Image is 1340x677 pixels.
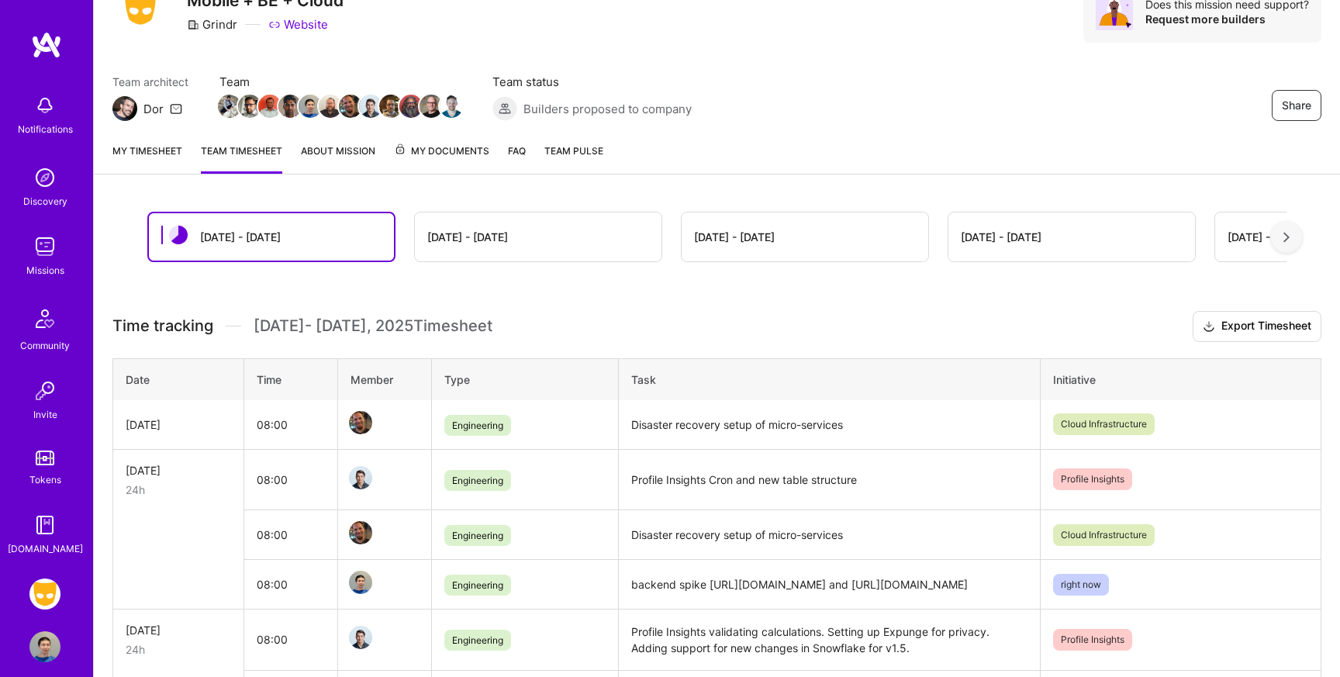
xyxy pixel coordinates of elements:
[301,143,375,174] a: About Mission
[349,411,372,434] img: Team Member Avatar
[619,560,1040,610] td: backend spike [URL][DOMAIN_NAME] and [URL][DOMAIN_NAME]
[244,610,338,671] td: 08:00
[300,93,320,119] a: Team Member Avatar
[126,462,231,478] div: [DATE]
[1053,413,1155,435] span: Cloud Infrastructure
[218,95,241,118] img: Team Member Avatar
[29,509,60,541] img: guide book
[444,415,511,436] span: Engineering
[254,316,492,336] span: [DATE] - [DATE] , 2025 Timesheet
[444,575,511,596] span: Engineering
[337,358,431,400] th: Member
[401,93,421,119] a: Team Member Avatar
[36,451,54,465] img: tokens
[126,416,231,433] div: [DATE]
[441,93,461,119] a: Team Member Avatar
[619,358,1040,400] th: Task
[1228,229,1308,245] div: [DATE] - [DATE]
[351,465,371,491] a: Team Member Avatar
[349,466,372,489] img: Team Member Avatar
[126,641,231,658] div: 24h
[29,579,60,610] img: Grindr: Mobile + BE + Cloud
[33,406,57,423] div: Invite
[244,358,338,400] th: Time
[31,31,62,59] img: logo
[299,95,322,118] img: Team Member Avatar
[1193,311,1321,342] button: Export Timesheet
[26,579,64,610] a: Grindr: Mobile + BE + Cloud
[26,262,64,278] div: Missions
[244,560,338,610] td: 08:00
[399,95,423,118] img: Team Member Avatar
[29,471,61,488] div: Tokens
[29,162,60,193] img: discovery
[112,74,188,90] span: Team architect
[340,93,361,119] a: Team Member Avatar
[544,143,603,174] a: Team Pulse
[440,95,463,118] img: Team Member Avatar
[187,16,237,33] div: Grindr
[29,375,60,406] img: Invite
[244,510,338,560] td: 08:00
[523,101,692,117] span: Builders proposed to company
[381,93,401,119] a: Team Member Avatar
[18,121,73,137] div: Notifications
[268,16,328,33] a: Website
[244,449,338,510] td: 08:00
[492,74,692,90] span: Team status
[20,337,70,354] div: Community
[29,90,60,121] img: bell
[112,96,137,121] img: Team Architect
[1272,90,1321,121] button: Share
[1053,629,1132,651] span: Profile Insights
[394,143,489,160] span: My Documents
[26,631,64,662] a: User Avatar
[126,482,231,498] div: 24h
[260,93,280,119] a: Team Member Avatar
[1283,232,1290,243] img: right
[29,631,60,662] img: User Avatar
[544,145,603,157] span: Team Pulse
[359,95,382,118] img: Team Member Avatar
[351,624,371,651] a: Team Member Avatar
[170,102,182,115] i: icon Mail
[619,449,1040,510] td: Profile Insights Cron and new table structure
[240,93,260,119] a: Team Member Avatar
[508,143,526,174] a: FAQ
[244,400,338,450] td: 08:00
[351,520,371,546] a: Team Member Avatar
[619,400,1040,450] td: Disaster recovery setup of micro-services
[112,143,182,174] a: My timesheet
[126,622,231,638] div: [DATE]
[394,143,489,174] a: My Documents
[361,93,381,119] a: Team Member Avatar
[26,300,64,337] img: Community
[431,358,619,400] th: Type
[319,95,342,118] img: Team Member Avatar
[1203,319,1215,335] i: icon Download
[444,470,511,491] span: Engineering
[379,95,402,118] img: Team Member Avatar
[280,93,300,119] a: Team Member Avatar
[339,95,362,118] img: Team Member Avatar
[23,193,67,209] div: Discovery
[1053,468,1132,490] span: Profile Insights
[200,229,281,245] div: [DATE] - [DATE]
[961,229,1041,245] div: [DATE] - [DATE]
[349,626,372,649] img: Team Member Avatar
[1145,12,1309,26] div: Request more builders
[349,521,372,544] img: Team Member Avatar
[219,74,461,90] span: Team
[201,143,282,174] a: Team timesheet
[619,610,1040,671] td: Profile Insights validating calculations. Setting up Expunge for privacy. Adding support for new ...
[29,231,60,262] img: teamwork
[278,95,302,118] img: Team Member Avatar
[1040,358,1321,400] th: Initiative
[1282,98,1311,113] span: Share
[219,93,240,119] a: Team Member Avatar
[238,95,261,118] img: Team Member Avatar
[258,95,281,118] img: Team Member Avatar
[113,358,244,400] th: Date
[427,229,508,245] div: [DATE] - [DATE]
[351,569,371,596] a: Team Member Avatar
